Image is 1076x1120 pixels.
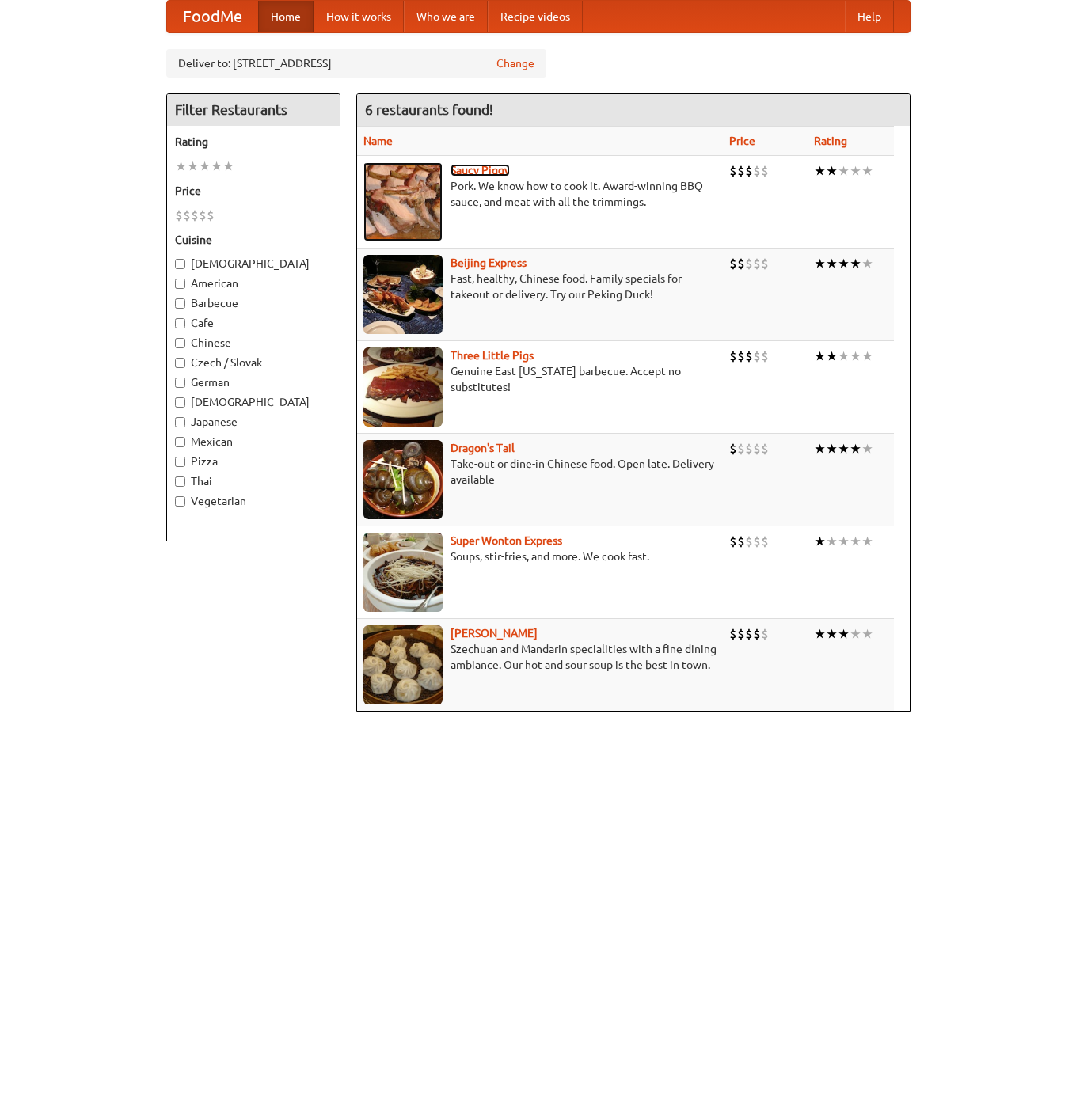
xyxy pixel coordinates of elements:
li: ★ [175,158,187,175]
li: ★ [838,162,850,180]
label: [DEMOGRAPHIC_DATA] [175,394,332,410]
ng-pluralize: 6 restaurants found! [365,102,493,117]
li: ★ [838,533,850,550]
label: [DEMOGRAPHIC_DATA] [175,256,332,271]
li: $ [729,255,737,272]
p: Take-out or dine-in Chinese food. Open late. Delivery available [363,456,717,488]
li: $ [745,625,753,643]
li: $ [729,347,737,365]
li: $ [753,533,761,550]
li: $ [745,162,753,180]
h5: Rating [175,134,332,150]
a: FoodMe [167,1,258,32]
li: $ [729,440,737,457]
li: ★ [814,162,826,180]
input: Cafe [175,318,185,328]
li: ★ [826,625,838,643]
li: $ [175,207,183,224]
p: Pork. We know how to cook it. Award-winning BBQ sauce, and meat with all the trimmings. [363,178,717,210]
li: ★ [211,158,222,175]
p: Fast, healthy, Chinese food. Family specials for takeout or delivery. Try our Peking Duck! [363,271,717,302]
li: ★ [826,440,838,457]
a: Name [363,135,393,147]
p: Szechuan and Mandarin specialities with a fine dining ambiance. Our hot and sour soup is the best... [363,641,717,673]
li: ★ [826,533,838,550]
img: shandong.jpg [363,625,443,704]
li: ★ [861,625,873,643]
li: $ [753,625,761,643]
a: [PERSON_NAME] [451,627,538,640]
img: saucy.jpg [363,162,443,241]
li: ★ [814,440,826,457]
input: Thai [175,476,185,487]
input: Czech / Slovak [175,358,185,368]
li: ★ [850,347,861,365]
label: Cafe [175,315,332,331]
input: Vegetarian [175,496,185,507]
li: ★ [838,440,850,457]
input: Barbecue [175,298,185,309]
a: Who we are [404,1,488,32]
li: ★ [850,255,861,272]
li: $ [753,440,761,457]
li: $ [761,347,769,365]
li: $ [753,347,761,365]
li: ★ [850,162,861,180]
a: Saucy Piggy [451,164,510,177]
li: $ [729,533,737,550]
img: littlepigs.jpg [363,347,443,427]
p: Genuine East [US_STATE] barbecue. Accept no substitutes! [363,363,717,395]
li: $ [737,440,745,457]
input: Mexican [175,437,185,447]
div: Deliver to: [STREET_ADDRESS] [166,49,546,78]
a: Beijing Express [451,256,527,269]
img: dragon.jpg [363,440,443,519]
li: ★ [199,158,211,175]
label: Barbecue [175,295,332,311]
b: Three Little Pigs [451,349,534,362]
li: $ [753,162,761,180]
li: $ [729,162,737,180]
li: ★ [187,158,199,175]
li: $ [761,162,769,180]
li: ★ [826,162,838,180]
li: $ [207,207,215,224]
li: ★ [838,255,850,272]
h5: Price [175,183,332,199]
label: Chinese [175,335,332,351]
label: Czech / Slovak [175,355,332,370]
a: How it works [314,1,404,32]
li: ★ [838,347,850,365]
a: Recipe videos [488,1,583,32]
li: $ [761,533,769,550]
h5: Cuisine [175,232,332,248]
label: American [175,275,332,291]
li: ★ [222,158,234,175]
label: Pizza [175,454,332,469]
li: $ [761,440,769,457]
a: Super Wonton Express [451,534,562,547]
li: $ [729,625,737,643]
a: Dragon's Tail [451,442,515,454]
li: ★ [814,625,826,643]
li: ★ [861,533,873,550]
li: ★ [861,347,873,365]
input: German [175,378,185,388]
li: $ [761,255,769,272]
li: $ [737,162,745,180]
p: Soups, stir-fries, and more. We cook fast. [363,549,717,564]
img: beijing.jpg [363,255,443,334]
li: ★ [838,625,850,643]
li: $ [737,533,745,550]
li: $ [199,207,207,224]
li: ★ [814,533,826,550]
li: ★ [814,347,826,365]
a: Home [258,1,314,32]
li: $ [191,207,199,224]
li: ★ [814,255,826,272]
li: ★ [850,625,861,643]
li: $ [745,440,753,457]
